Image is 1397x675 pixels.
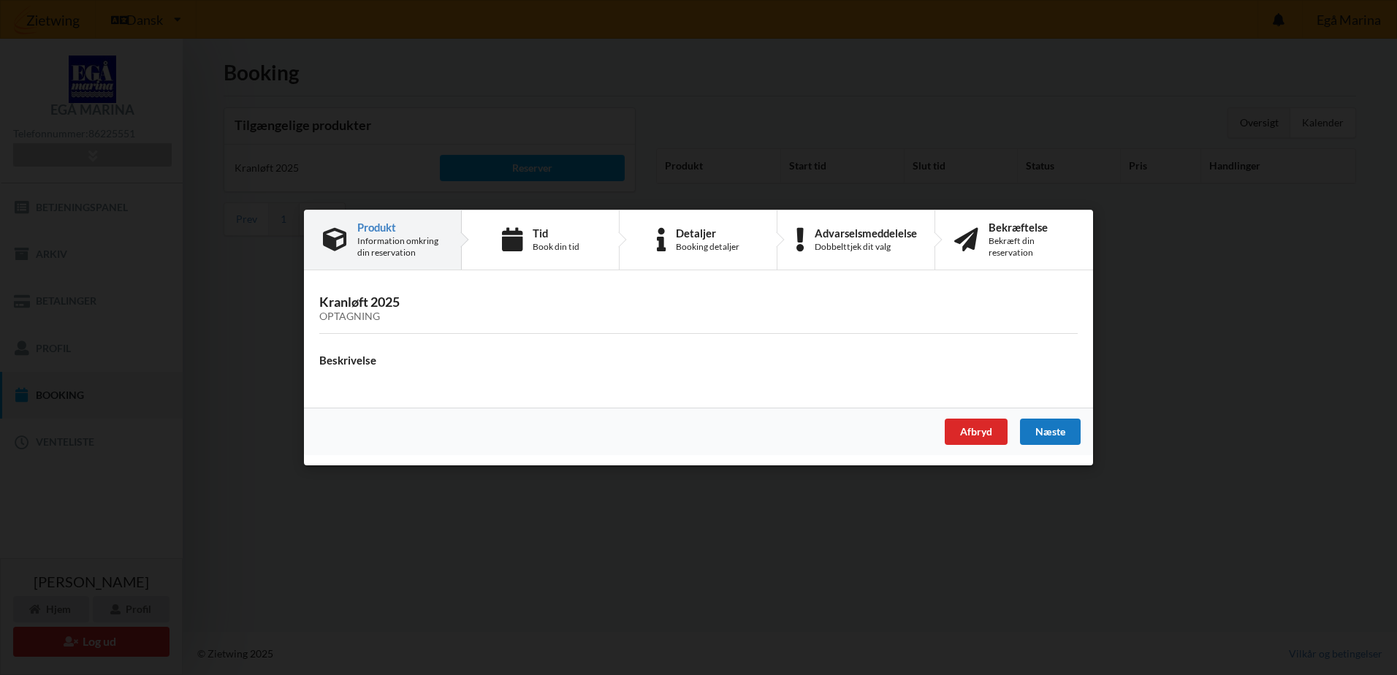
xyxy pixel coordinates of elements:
[815,227,917,239] div: Advarselsmeddelelse
[815,241,917,253] div: Dobbelttjek dit valg
[989,221,1074,233] div: Bekræftelse
[357,235,442,259] div: Information omkring din reservation
[1020,419,1081,445] div: Næste
[676,241,739,253] div: Booking detaljer
[357,221,442,233] div: Produkt
[319,294,1078,323] h3: Kranløft 2025
[533,227,579,239] div: Tid
[533,241,579,253] div: Book din tid
[319,354,1078,367] h4: Beskrivelse
[319,310,1078,323] div: Optagning
[676,227,739,239] div: Detaljer
[945,419,1008,445] div: Afbryd
[989,235,1074,259] div: Bekræft din reservation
